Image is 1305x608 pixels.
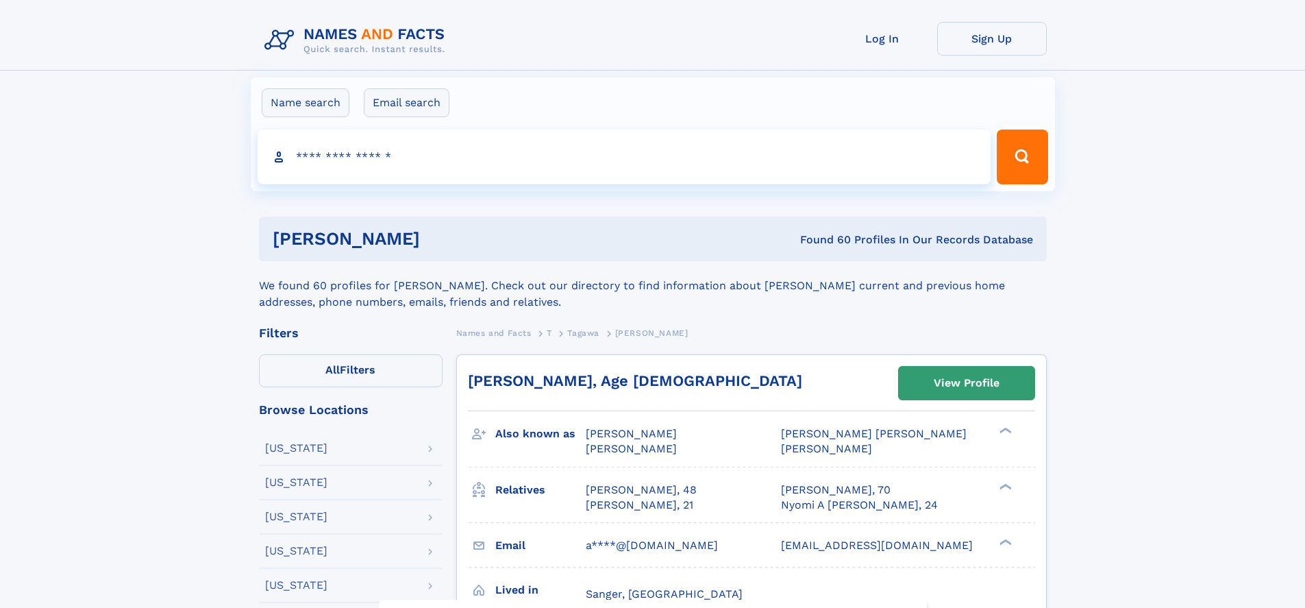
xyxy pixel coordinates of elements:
h3: Email [495,534,586,557]
span: [PERSON_NAME] [PERSON_NAME] [781,427,967,440]
h1: [PERSON_NAME] [273,230,610,247]
a: Log In [828,22,937,56]
div: [US_STATE] [265,580,327,591]
div: Filters [259,327,443,339]
h3: Lived in [495,579,586,602]
a: View Profile [899,367,1034,400]
span: [EMAIL_ADDRESS][DOMAIN_NAME] [781,539,973,552]
span: Tagawa [567,328,599,338]
span: Sanger, [GEOGRAPHIC_DATA] [586,587,743,600]
a: Tagawa [567,324,599,341]
span: [PERSON_NAME] [781,442,872,455]
div: [US_STATE] [265,511,327,522]
button: Search Button [997,130,1047,184]
span: [PERSON_NAME] [586,442,677,455]
span: [PERSON_NAME] [615,328,688,338]
div: ❯ [996,537,1012,546]
a: T [547,324,552,341]
div: Browse Locations [259,404,443,416]
a: [PERSON_NAME], 70 [781,483,891,498]
div: We found 60 profiles for [PERSON_NAME]. Check out our directory to find information about [PERSON... [259,261,1047,311]
a: Sign Up [937,22,1047,56]
div: View Profile [934,367,999,399]
span: [PERSON_NAME] [586,427,677,440]
div: [US_STATE] [265,443,327,454]
div: ❯ [996,482,1012,491]
a: [PERSON_NAME], 21 [586,498,693,513]
a: Names and Facts [456,324,532,341]
a: [PERSON_NAME], Age [DEMOGRAPHIC_DATA] [468,372,802,389]
input: search input [258,130,991,184]
span: T [547,328,552,338]
div: ❯ [996,426,1012,435]
img: Logo Names and Facts [259,22,456,59]
label: Email search [364,88,449,117]
a: Nyomi A [PERSON_NAME], 24 [781,498,938,513]
h3: Relatives [495,478,586,502]
div: [US_STATE] [265,546,327,557]
h3: Also known as [495,422,586,446]
label: Filters [259,354,443,387]
div: Found 60 Profiles In Our Records Database [610,232,1033,247]
a: [PERSON_NAME], 48 [586,483,697,498]
div: [US_STATE] [265,477,327,488]
label: Name search [262,88,349,117]
span: All [325,363,340,376]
